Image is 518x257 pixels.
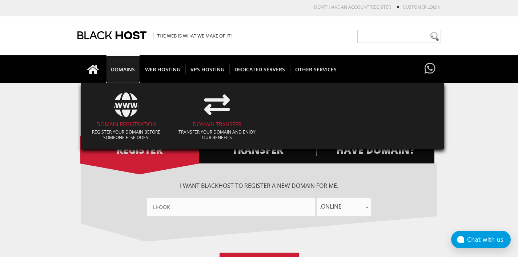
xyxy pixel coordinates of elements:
[357,30,441,43] input: Need help?
[229,55,290,83] a: DEDICATED SERVERS
[106,55,140,83] a: DOMAINS
[153,32,232,39] span: The Web is what we make of it!
[80,55,106,83] a: Go to homepage
[229,64,290,74] span: DEDICATED SERVERS
[177,129,257,140] p: Transfer your domain and enjoy our benefits
[106,64,140,74] span: DOMAINS
[451,231,511,248] button: Chat with us
[83,87,170,146] a: WWW Domain Registration Register your domain before someone else does!
[81,182,437,216] div: I want BlackHOST to register a new domain for me.
[316,143,434,156] span: HAVE DOMAIN?
[80,136,199,163] a: REGISTER
[140,55,186,83] a: WEB HOSTING
[185,55,230,83] a: VPS HOSTING
[316,136,434,163] a: HAVE DOMAIN?
[317,198,371,216] span: .online
[173,87,261,146] a: Domain Transfer Transfer your domain and enjoy our benefits
[317,201,371,211] span: .online
[467,236,511,243] div: Chat with us
[198,136,317,163] a: TRANSFER
[423,55,437,82] a: Have questions?
[290,64,342,74] span: OTHER SERVICES
[87,129,166,140] p: Register your domain before someone else does!
[290,55,342,83] a: OTHER SERVICES
[140,64,186,74] span: WEB HOSTING
[403,4,441,10] a: Customer Login
[371,4,391,10] a: REGISTER
[303,4,391,10] li: Don't have an account?
[185,64,230,74] span: VPS HOSTING
[87,121,166,127] h4: Domain Registration
[177,121,257,127] h4: Domain Transfer
[198,143,317,156] span: TRANSFER
[81,92,172,109] b: WWW
[80,143,199,156] span: REGISTER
